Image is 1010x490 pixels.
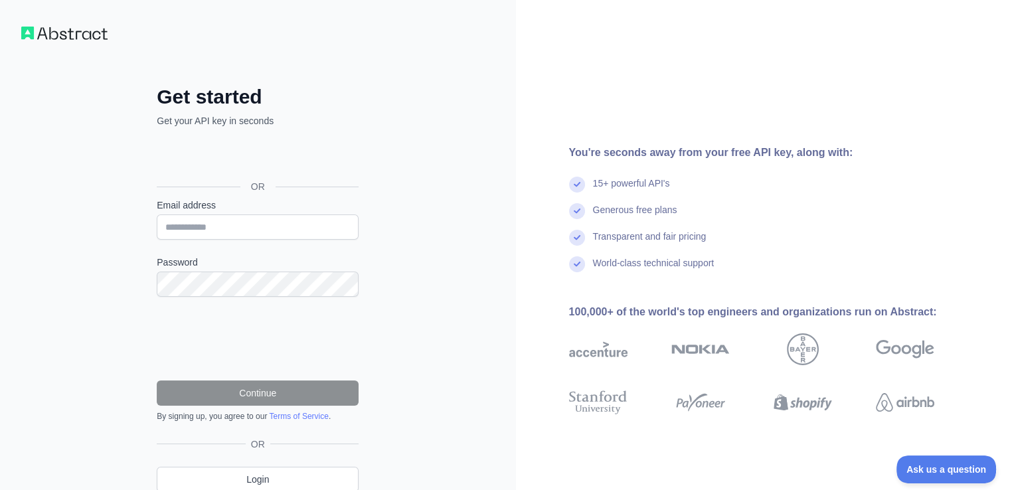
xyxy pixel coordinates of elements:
[774,388,832,417] img: shopify
[157,114,359,127] p: Get your API key in seconds
[787,333,819,365] img: bayer
[157,411,359,422] div: By signing up, you agree to our .
[157,380,359,406] button: Continue
[569,177,585,193] img: check mark
[150,142,363,171] iframe: Sign in with Google Button
[593,203,677,230] div: Generous free plans
[876,333,934,365] img: google
[569,203,585,219] img: check mark
[569,256,585,272] img: check mark
[569,145,977,161] div: You're seconds away from your free API key, along with:
[671,333,730,365] img: nokia
[593,256,715,283] div: World-class technical support
[896,455,997,483] iframe: Toggle Customer Support
[269,412,328,421] a: Terms of Service
[569,230,585,246] img: check mark
[157,256,359,269] label: Password
[876,388,934,417] img: airbnb
[246,438,270,451] span: OR
[157,313,359,365] iframe: reCAPTCHA
[593,177,670,203] div: 15+ powerful API's
[569,304,977,320] div: 100,000+ of the world's top engineers and organizations run on Abstract:
[569,333,628,365] img: accenture
[21,27,108,40] img: Workflow
[569,388,628,417] img: stanford university
[157,85,359,109] h2: Get started
[240,180,276,193] span: OR
[157,199,359,212] label: Email address
[671,388,730,417] img: payoneer
[593,230,707,256] div: Transparent and fair pricing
